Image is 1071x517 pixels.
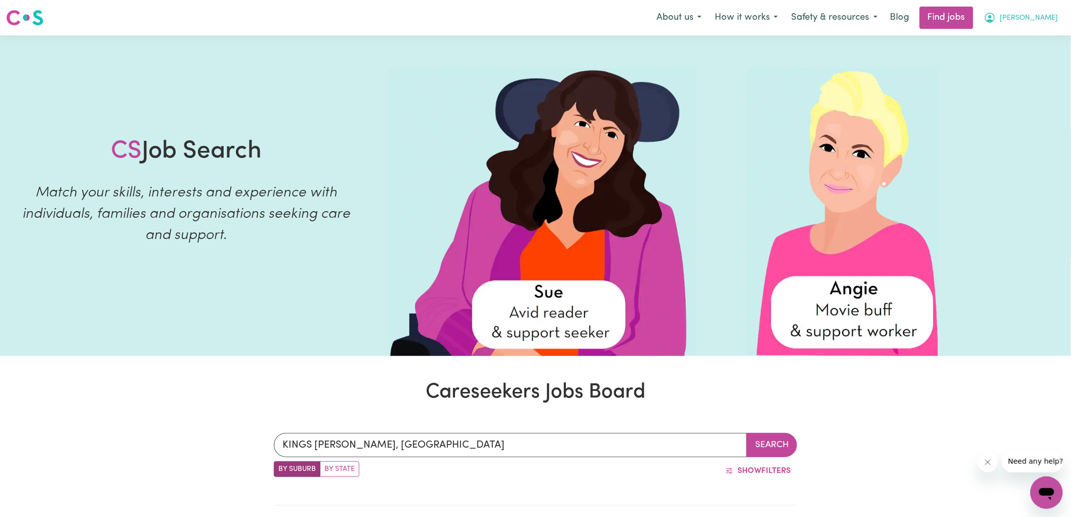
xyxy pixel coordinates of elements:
[650,7,708,28] button: About us
[920,7,973,29] a: Find jobs
[719,461,797,481] button: ShowFilters
[977,7,1065,28] button: My Account
[274,433,747,457] input: Enter a suburb or postcode
[1031,476,1063,509] iframe: Button to launch messaging window
[708,7,785,28] button: How it works
[978,452,998,472] iframe: Close message
[274,461,320,477] label: Search by suburb/post code
[6,7,61,15] span: Need any help?
[737,467,761,475] span: Show
[1002,450,1063,472] iframe: Message from company
[6,9,44,27] img: Careseekers logo
[785,7,884,28] button: Safety & resources
[111,137,262,167] h1: Job Search
[111,139,142,164] span: CS
[6,6,44,29] a: Careseekers logo
[747,433,797,457] button: Search
[884,7,916,29] a: Blog
[1000,13,1058,24] span: [PERSON_NAME]
[320,461,359,477] label: Search by state
[12,182,360,246] p: Match your skills, interests and experience with individuals, families and organisations seeking ...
